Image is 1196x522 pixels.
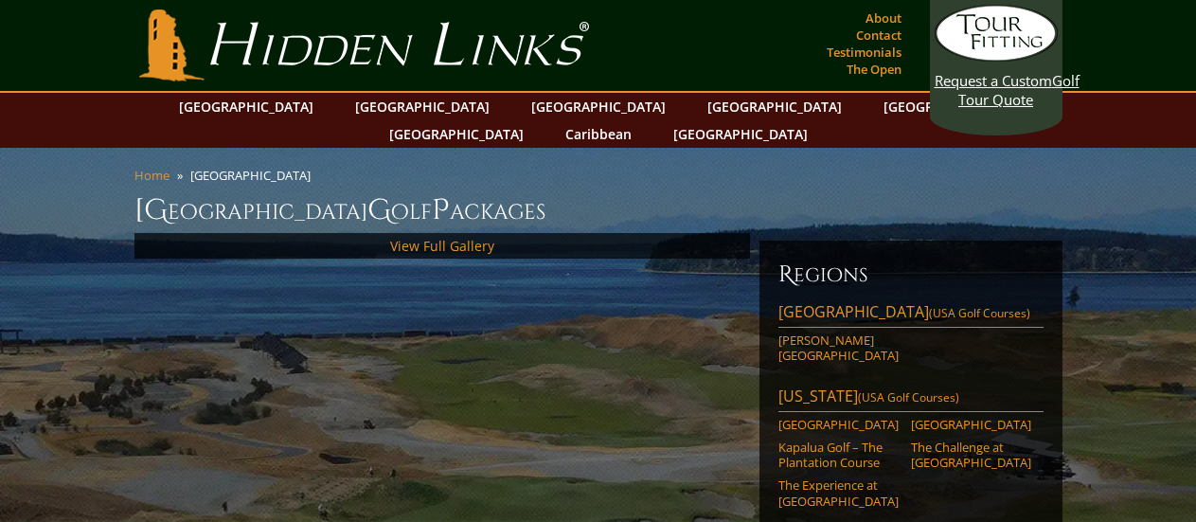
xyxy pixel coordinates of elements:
a: [GEOGRAPHIC_DATA] [698,93,851,120]
a: [GEOGRAPHIC_DATA] [170,93,323,120]
span: Request a Custom [935,71,1052,90]
span: (USA Golf Courses) [858,389,959,405]
a: Request a CustomGolf Tour Quote [935,5,1058,109]
a: Kapalua Golf – The Plantation Course [778,440,899,471]
span: (USA Golf Courses) [929,305,1030,321]
span: P [432,191,450,229]
a: [PERSON_NAME][GEOGRAPHIC_DATA] [778,333,899,364]
h1: [GEOGRAPHIC_DATA] olf ackages [134,191,1062,229]
h6: Regions [778,260,1044,290]
a: [GEOGRAPHIC_DATA] [522,93,675,120]
a: [GEOGRAPHIC_DATA] [874,93,1027,120]
a: [GEOGRAPHIC_DATA] [911,417,1031,432]
a: [GEOGRAPHIC_DATA] [346,93,499,120]
a: About [861,5,906,31]
a: Contact [851,22,906,48]
a: The Experience at [GEOGRAPHIC_DATA] [778,477,899,509]
a: [GEOGRAPHIC_DATA] [380,120,533,148]
a: Home [134,167,170,184]
a: View Full Gallery [390,237,494,255]
a: Caribbean [556,120,641,148]
a: [GEOGRAPHIC_DATA] [664,120,817,148]
a: [GEOGRAPHIC_DATA](USA Golf Courses) [778,301,1044,328]
li: [GEOGRAPHIC_DATA] [190,167,318,184]
a: [US_STATE](USA Golf Courses) [778,386,1044,412]
a: Testimonials [822,39,906,65]
a: [GEOGRAPHIC_DATA] [778,417,899,432]
span: G [367,191,391,229]
a: The Challenge at [GEOGRAPHIC_DATA] [911,440,1031,471]
a: The Open [842,56,906,82]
